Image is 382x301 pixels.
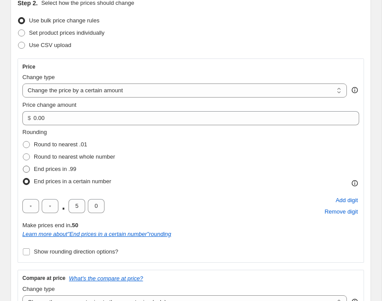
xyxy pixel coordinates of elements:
[350,86,359,94] div: help
[61,199,66,213] span: .
[34,178,111,185] span: End prices in a certain number
[29,42,71,48] span: Use CSV upload
[22,74,55,80] span: Change type
[34,141,87,148] span: Round to nearest .01
[34,153,115,160] span: Round to nearest whole number
[22,199,39,213] input: ﹡
[334,195,359,206] button: Add placeholder
[70,222,78,228] b: .50
[29,17,99,24] span: Use bulk price change rules
[22,63,35,70] h3: Price
[22,231,171,237] a: Learn more about"End prices in a certain number"rounding
[33,111,346,125] input: -10.00
[42,199,58,213] input: ﹡
[29,29,105,36] span: Set product prices individually
[34,248,118,255] span: Show rounding direction options?
[22,222,78,228] span: Make prices end in
[22,102,76,108] span: Price change amount
[88,199,105,213] input: ﹡
[28,115,31,121] span: $
[22,286,55,292] span: Change type
[22,231,171,237] i: Learn more about " End prices in a certain number " rounding
[324,207,358,216] span: Remove digit
[335,196,358,205] span: Add digit
[22,129,47,135] span: Rounding
[69,275,143,282] button: What's the compare at price?
[22,275,65,282] h3: Compare at price
[323,206,359,218] button: Remove placeholder
[34,166,76,172] span: End prices in .99
[68,199,85,213] input: ﹡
